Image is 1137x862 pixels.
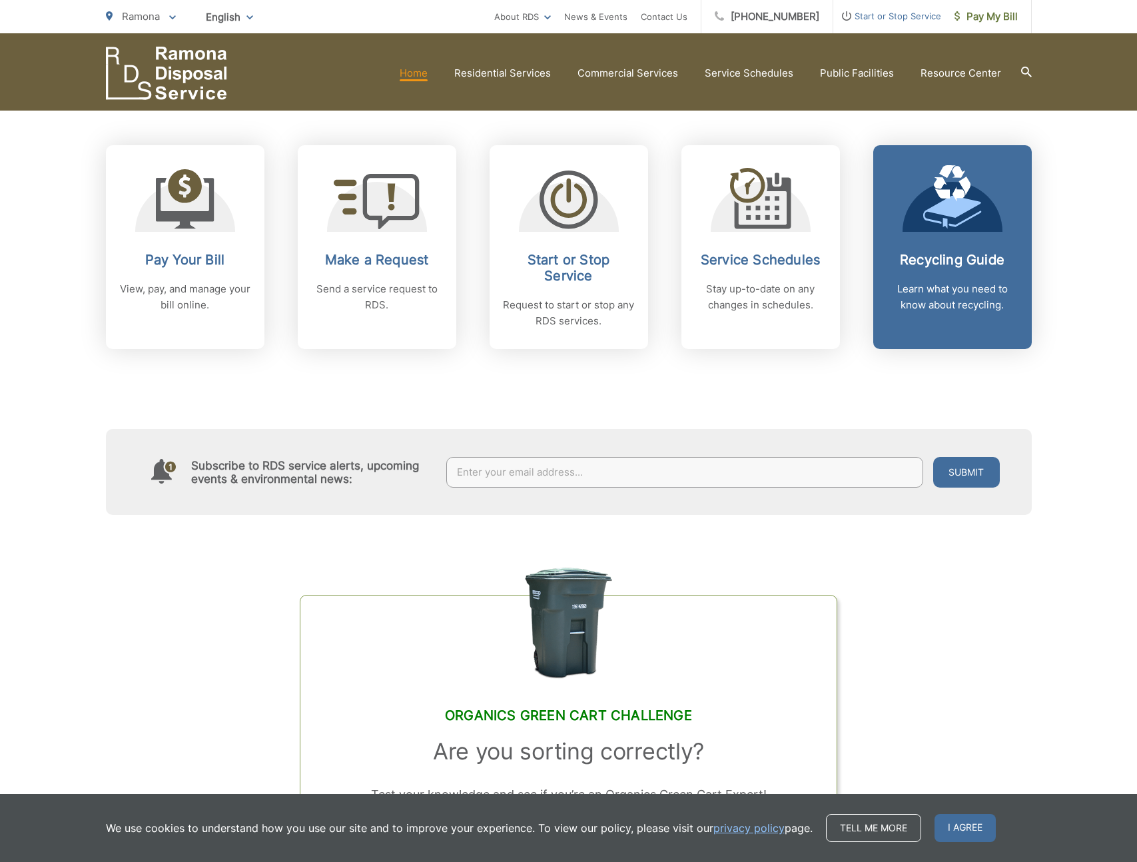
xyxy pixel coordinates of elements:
p: Request to start or stop any RDS services. [503,297,635,329]
a: Service Schedules Stay up-to-date on any changes in schedules. [681,145,840,349]
span: English [196,5,263,29]
a: Make a Request Send a service request to RDS. [298,145,456,349]
h2: Start or Stop Service [503,252,635,284]
a: Commercial Services [577,65,678,81]
h2: Make a Request [311,252,443,268]
span: Ramona [122,10,160,23]
h2: Organics Green Cart Challenge [334,707,803,723]
a: privacy policy [713,820,785,836]
a: Residential Services [454,65,551,81]
a: Tell me more [826,814,921,842]
a: Recycling Guide Learn what you need to know about recycling. [873,145,1032,349]
h2: Service Schedules [695,252,827,268]
button: Submit [933,457,1000,488]
p: We use cookies to understand how you use our site and to improve your experience. To view our pol... [106,820,813,836]
a: EDCD logo. Return to the homepage. [106,47,227,100]
input: Enter your email address... [446,457,923,488]
h2: Recycling Guide [887,252,1018,268]
p: View, pay, and manage your bill online. [119,281,251,313]
span: Pay My Bill [954,9,1018,25]
a: Public Facilities [820,65,894,81]
p: Stay up-to-date on any changes in schedules. [695,281,827,313]
a: News & Events [564,9,627,25]
p: Test your knowledge and see if you’re an Organics Green Cart Expert! [334,785,803,805]
a: About RDS [494,9,551,25]
a: Service Schedules [705,65,793,81]
a: Contact Us [641,9,687,25]
a: Pay Your Bill View, pay, and manage your bill online. [106,145,264,349]
h4: Subscribe to RDS service alerts, upcoming events & environmental news: [191,459,434,486]
p: Send a service request to RDS. [311,281,443,313]
h3: Are you sorting correctly? [334,738,803,765]
p: Learn what you need to know about recycling. [887,281,1018,313]
h2: Pay Your Bill [119,252,251,268]
a: Home [400,65,428,81]
a: Resource Center [921,65,1001,81]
